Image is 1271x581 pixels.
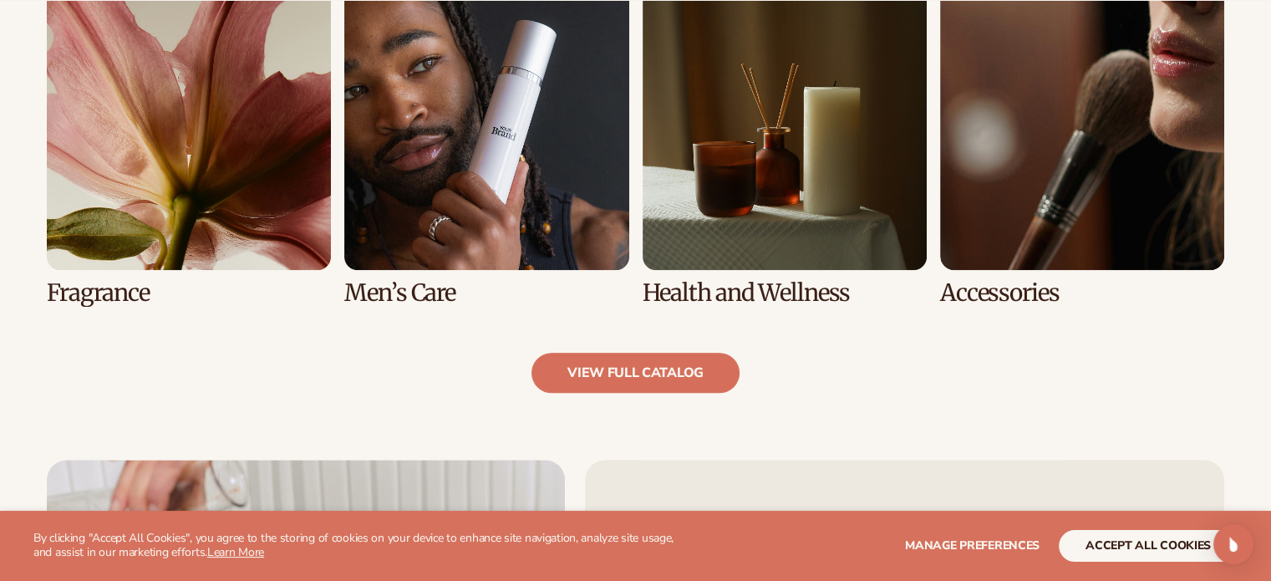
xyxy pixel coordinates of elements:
p: By clicking "Accept All Cookies", you agree to the storing of cookies on your device to enhance s... [33,532,693,560]
div: Open Intercom Messenger [1213,524,1253,564]
button: Manage preferences [905,530,1040,562]
button: accept all cookies [1059,530,1238,562]
a: Learn More [207,544,264,560]
span: Manage preferences [905,538,1040,553]
a: view full catalog [531,353,740,393]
